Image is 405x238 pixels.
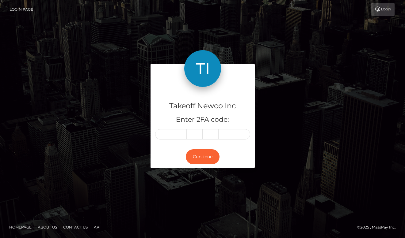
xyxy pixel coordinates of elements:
a: About Us [35,222,59,232]
h5: Enter 2FA code: [155,115,250,125]
a: Homepage [7,222,34,232]
img: Takeoff Newco Inc [184,50,221,87]
a: Login [371,3,395,16]
a: API [91,222,103,232]
button: Continue [186,149,220,164]
h4: Takeoff Newco Inc [155,101,250,111]
a: Login Page [10,3,33,16]
a: Contact Us [61,222,90,232]
div: © 2025 , MassPay Inc. [357,224,400,231]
